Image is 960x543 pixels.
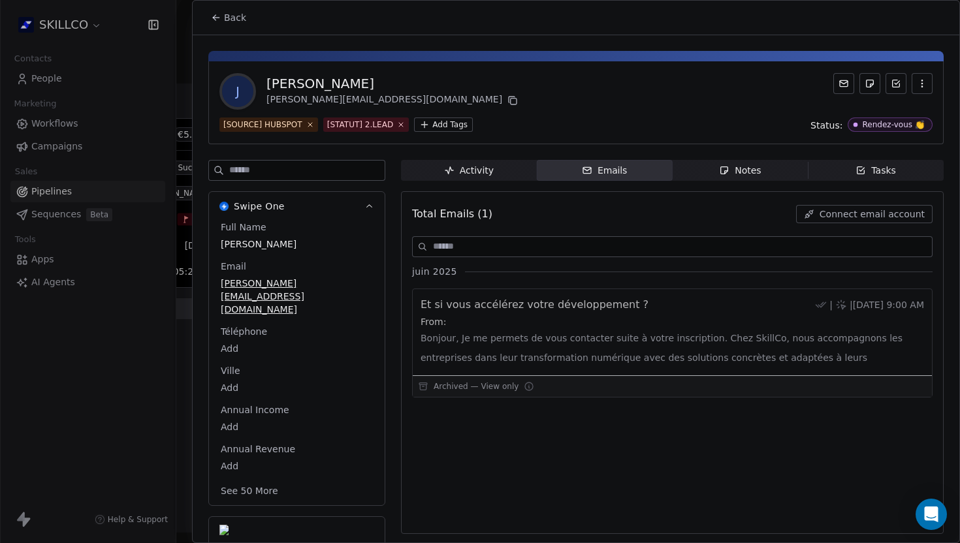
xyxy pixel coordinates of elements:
span: Swipe One [234,200,285,213]
span: Bonjour, Je me permets de vous contacter suite à votre inscription. Chez SkillCo, nous accompagno... [421,328,924,367]
div: [PERSON_NAME] [266,74,520,93]
span: Add [221,381,373,394]
div: | | [DATE] 9:00 AM [815,298,924,311]
span: Archived — View only [434,381,519,392]
div: Swipe OneSwipe One [209,221,385,505]
span: Add [221,459,373,473]
div: [PERSON_NAME][EMAIL_ADDRESS][DOMAIN_NAME] [266,93,520,108]
span: Connect email account [820,208,925,221]
div: Activity [444,164,494,178]
div: Tasks [856,164,896,178]
button: See 50 More [213,479,286,503]
span: Back [224,11,246,24]
span: [PERSON_NAME][EMAIL_ADDRESS][DOMAIN_NAME] [221,277,373,316]
span: Annual Revenue [218,442,298,456]
button: Back [203,6,254,29]
span: Email [218,260,249,273]
span: Add [221,342,373,355]
div: Open Intercom Messenger [916,499,947,530]
span: Status: [810,119,842,132]
span: Annual Income [218,403,292,416]
img: Swipe One [219,202,229,211]
span: J [222,76,253,107]
span: Total Emails (1) [412,206,492,222]
div: [STATUT] 2.LEAD [327,119,394,131]
span: Add [221,420,373,433]
button: Add Tags [414,117,473,132]
span: Téléphone [218,325,270,338]
button: Connect email account [796,205,933,223]
span: juin 2025 [412,265,457,278]
button: Swipe OneSwipe One [209,192,385,221]
span: [PERSON_NAME] [221,238,373,251]
span: From: [421,315,446,328]
span: Et si vous accélérez votre développement ? [421,297,648,313]
div: [SOURCE] HUBSPOT [223,119,302,131]
span: Full Name [218,221,269,234]
span: Ville [218,364,243,377]
div: Notes [719,164,761,178]
div: Rendez-vous 👏 [862,120,925,129]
